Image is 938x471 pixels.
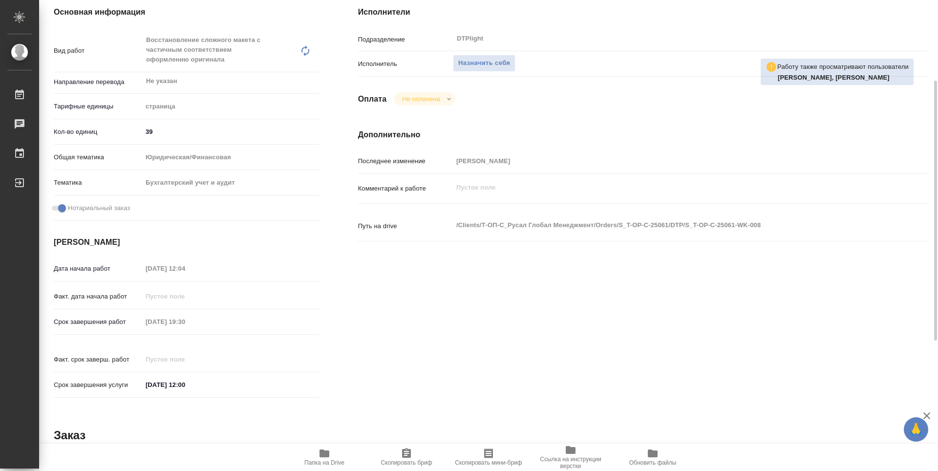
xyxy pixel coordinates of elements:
[908,419,924,440] span: 🙏
[453,154,880,168] input: Пустое поле
[54,102,142,111] p: Тарифные единицы
[455,459,522,466] span: Скопировать мини-бриф
[54,77,142,87] p: Направление перевода
[358,6,927,18] h4: Исполнители
[777,62,909,72] p: Работу также просматривают пользователи
[142,174,319,191] div: Бухгалтерский учет и аудит
[453,55,515,72] button: Назначить себя
[68,203,130,213] span: Нотариальный заказ
[54,46,142,56] p: Вид работ
[142,289,228,303] input: Пустое поле
[54,6,319,18] h4: Основная информация
[54,178,142,188] p: Тематика
[365,444,448,471] button: Скопировать бриф
[358,156,453,166] p: Последнее изменение
[54,236,319,248] h4: [PERSON_NAME]
[142,98,319,115] div: страница
[612,444,694,471] button: Обновить файлы
[142,261,228,276] input: Пустое поле
[358,184,453,193] p: Комментарий к работе
[142,352,228,366] input: Пустое поле
[142,125,319,139] input: ✎ Введи что-нибудь
[904,417,928,442] button: 🙏
[304,459,344,466] span: Папка на Drive
[458,58,510,69] span: Назначить себя
[54,264,142,274] p: Дата начала работ
[142,315,228,329] input: Пустое поле
[142,149,319,166] div: Юридическая/Финансовая
[453,217,880,234] textarea: /Clients/Т-ОП-С_Русал Глобал Менеджмент/Orders/S_T-OP-C-25061/DTP/S_T-OP-C-25061-WK-008
[54,317,142,327] p: Срок завершения работ
[358,59,453,69] p: Исполнитель
[283,444,365,471] button: Папка на Drive
[399,95,443,103] button: Не оплачена
[358,221,453,231] p: Путь на drive
[530,444,612,471] button: Ссылка на инструкции верстки
[54,152,142,162] p: Общая тематика
[54,355,142,364] p: Факт. срок заверш. работ
[358,129,927,141] h4: Дополнительно
[54,292,142,301] p: Факт. дата начала работ
[142,378,228,392] input: ✎ Введи что-нибудь
[629,459,677,466] span: Обновить файлы
[358,93,387,105] h4: Оплата
[394,92,454,106] div: Не оплачена
[54,380,142,390] p: Срок завершения услуги
[535,456,606,470] span: Ссылка на инструкции верстки
[448,444,530,471] button: Скопировать мини-бриф
[54,127,142,137] p: Кол-во единиц
[778,74,890,81] b: [PERSON_NAME], [PERSON_NAME]
[778,73,909,83] p: Васильева Наталья, Носкова Анна
[54,428,85,443] h2: Заказ
[358,35,453,44] p: Подразделение
[381,459,432,466] span: Скопировать бриф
